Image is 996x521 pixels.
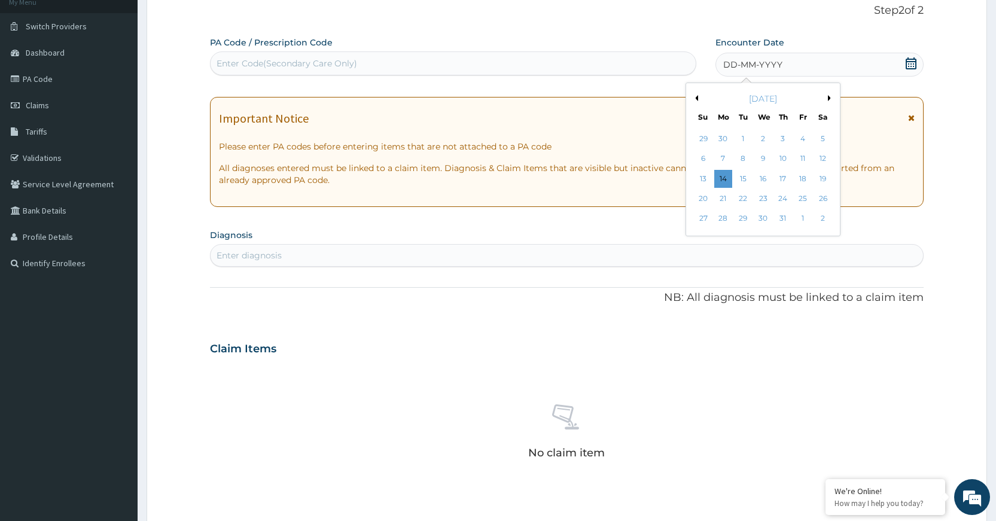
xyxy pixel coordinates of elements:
p: Step 2 of 2 [210,4,924,17]
div: Choose Monday, July 14th, 2025 [714,170,732,188]
p: No claim item [528,447,605,459]
div: Su [697,112,708,122]
div: Chat with us now [62,67,201,83]
span: We're online! [69,151,165,272]
button: Previous Month [692,95,698,101]
div: Choose Thursday, July 24th, 2025 [774,190,792,208]
h1: Important Notice [219,112,309,125]
button: Next Month [828,95,834,101]
div: [DATE] [691,93,835,105]
div: Enter Code(Secondary Care Only) [217,57,357,69]
div: Choose Monday, July 28th, 2025 [714,210,732,228]
div: Choose Wednesday, July 16th, 2025 [754,170,772,188]
div: Choose Tuesday, July 29th, 2025 [734,210,752,228]
label: PA Code / Prescription Code [210,36,333,48]
div: Choose Saturday, August 2nd, 2025 [814,210,831,228]
p: Please enter PA codes before entering items that are not attached to a PA code [219,141,915,153]
div: Choose Thursday, July 31st, 2025 [774,210,792,228]
div: Mo [718,112,728,122]
div: Choose Tuesday, July 15th, 2025 [734,170,752,188]
span: DD-MM-YYYY [723,59,782,71]
div: Choose Wednesday, July 2nd, 2025 [754,130,772,148]
div: Choose Thursday, July 10th, 2025 [774,150,792,168]
div: Choose Friday, July 25th, 2025 [794,190,812,208]
div: Choose Sunday, July 13th, 2025 [694,170,712,188]
span: Switch Providers [26,21,87,32]
div: Th [778,112,788,122]
div: month 2025-07 [693,129,833,229]
label: Diagnosis [210,229,252,241]
div: Choose Sunday, July 20th, 2025 [694,190,712,208]
div: Choose Sunday, July 6th, 2025 [694,150,712,168]
img: d_794563401_company_1708531726252_794563401 [22,60,48,90]
div: Choose Friday, August 1st, 2025 [794,210,812,228]
div: Choose Wednesday, July 9th, 2025 [754,150,772,168]
div: Sa [818,112,828,122]
div: Enter diagnosis [217,249,282,261]
div: Choose Tuesday, July 1st, 2025 [734,130,752,148]
div: Fr [798,112,808,122]
div: Choose Friday, July 11th, 2025 [794,150,812,168]
div: Choose Monday, July 21st, 2025 [714,190,732,208]
textarea: Type your message and hit 'Enter' [6,327,228,368]
label: Encounter Date [715,36,784,48]
div: Choose Monday, July 7th, 2025 [714,150,732,168]
div: Choose Friday, July 4th, 2025 [794,130,812,148]
div: Minimize live chat window [196,6,225,35]
div: Choose Saturday, July 19th, 2025 [814,170,831,188]
div: Choose Saturday, July 26th, 2025 [814,190,831,208]
div: Choose Thursday, July 3rd, 2025 [774,130,792,148]
p: All diagnoses entered must be linked to a claim item. Diagnosis & Claim Items that are visible bu... [219,162,915,186]
div: Choose Sunday, July 27th, 2025 [694,210,712,228]
span: Dashboard [26,47,65,58]
div: Choose Saturday, July 12th, 2025 [814,150,831,168]
div: Choose Tuesday, July 22nd, 2025 [734,190,752,208]
div: Choose Thursday, July 17th, 2025 [774,170,792,188]
div: Choose Friday, July 18th, 2025 [794,170,812,188]
div: Choose Sunday, June 29th, 2025 [694,130,712,148]
div: Choose Wednesday, July 23rd, 2025 [754,190,772,208]
div: We [758,112,768,122]
div: Choose Saturday, July 5th, 2025 [814,130,831,148]
span: Claims [26,100,49,111]
div: Choose Tuesday, July 8th, 2025 [734,150,752,168]
h3: Claim Items [210,343,276,356]
p: How may I help you today? [834,498,936,508]
div: Choose Monday, June 30th, 2025 [714,130,732,148]
p: NB: All diagnosis must be linked to a claim item [210,290,924,306]
div: Choose Wednesday, July 30th, 2025 [754,210,772,228]
div: Tu [738,112,748,122]
span: Tariffs [26,126,47,137]
div: We're Online! [834,486,936,496]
